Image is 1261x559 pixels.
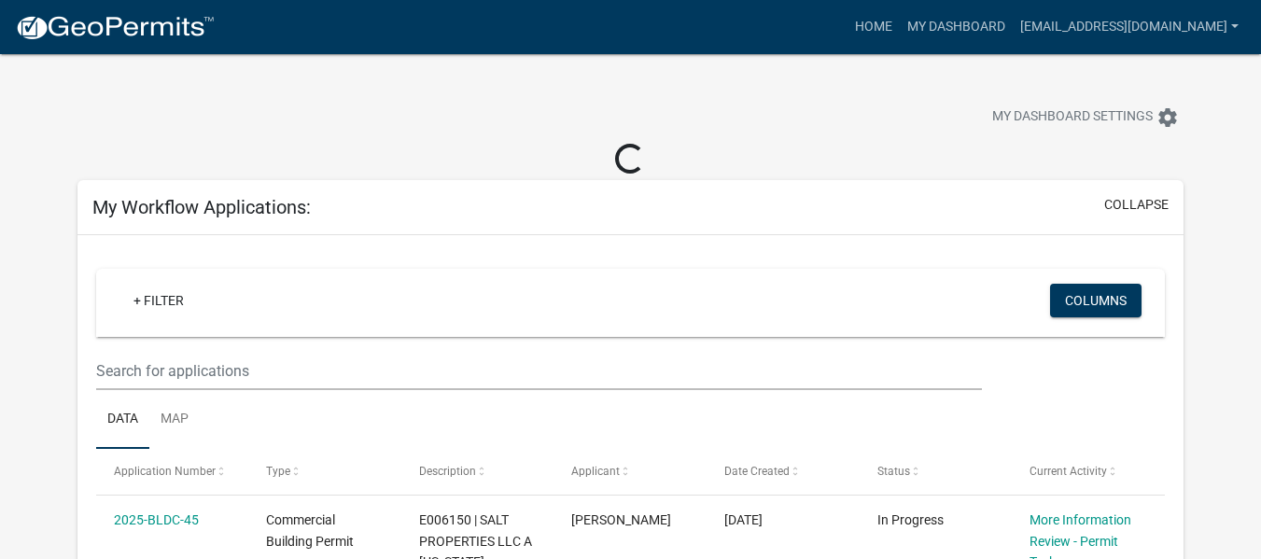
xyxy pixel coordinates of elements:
[571,465,620,478] span: Applicant
[248,449,401,494] datatable-header-cell: Type
[114,512,199,527] a: 2025-BLDC-45
[96,390,149,450] a: Data
[92,196,311,218] h5: My Workflow Applications:
[96,449,249,494] datatable-header-cell: Application Number
[149,390,200,450] a: Map
[114,465,216,478] span: Application Number
[1030,465,1107,478] span: Current Activity
[1104,195,1169,215] button: collapse
[1050,284,1142,317] button: Columns
[877,512,944,527] span: In Progress
[859,449,1012,494] datatable-header-cell: Status
[977,99,1194,135] button: My Dashboard Settingssettings
[96,352,983,390] input: Search for applications
[992,106,1153,129] span: My Dashboard Settings
[877,465,910,478] span: Status
[553,449,707,494] datatable-header-cell: Applicant
[1012,449,1165,494] datatable-header-cell: Current Activity
[848,9,900,45] a: Home
[900,9,1013,45] a: My Dashboard
[724,512,763,527] span: 09/07/2025
[1013,9,1246,45] a: [EMAIL_ADDRESS][DOMAIN_NAME]
[266,512,354,549] span: Commercial Building Permit
[419,465,476,478] span: Description
[707,449,860,494] datatable-header-cell: Date Created
[1156,106,1179,129] i: settings
[119,284,199,317] a: + Filter
[724,465,790,478] span: Date Created
[401,449,554,494] datatable-header-cell: Description
[571,512,671,527] span: Bobby Holcomb
[266,465,290,478] span: Type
